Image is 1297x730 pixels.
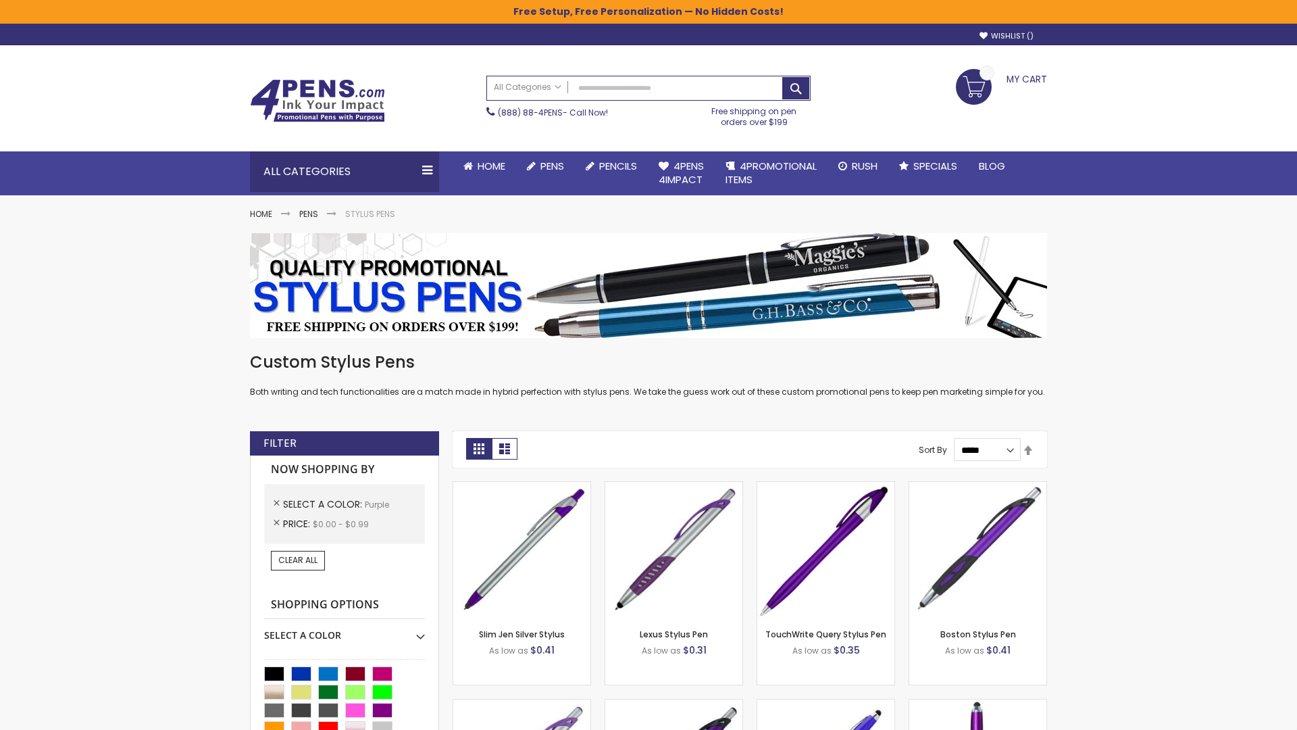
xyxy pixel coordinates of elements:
[968,151,1016,181] a: Blog
[986,643,1011,657] span: $0.41
[489,645,528,656] span: As low as
[828,151,888,181] a: Rush
[698,101,811,128] div: Free shipping on pen orders over $199
[909,482,1046,619] img: Boston Stylus Pen-Purple
[979,159,1005,173] span: Blog
[945,645,984,656] span: As low as
[264,591,425,620] strong: Shopping Options
[264,619,425,642] div: Select A Color
[278,554,317,566] span: Clear All
[453,482,590,619] img: Slim Jen Silver Stylus-Purple
[478,159,505,173] span: Home
[250,233,1047,338] img: Stylus Pens
[913,159,957,173] span: Specials
[642,645,681,656] span: As low as
[250,351,1047,373] h1: Custom Stylus Pens
[498,107,563,118] a: (888) 88-4PENS
[453,151,516,181] a: Home
[919,444,947,456] label: Sort By
[909,699,1046,710] a: TouchWrite Command Stylus Pen-Purple
[283,497,365,511] span: Select A Color
[516,151,575,181] a: Pens
[980,31,1034,41] a: Wishlist
[494,82,561,93] span: All Categories
[271,551,325,570] a: Clear All
[659,159,704,187] span: 4Pens 4impact
[765,629,886,640] a: TouchWrite Query Stylus Pen
[640,629,708,640] a: Lexus Stylus Pen
[487,76,568,99] a: All Categories
[283,517,313,531] span: Price
[726,159,817,187] span: 4PROMOTIONAL ITEMS
[345,208,395,220] strong: Stylus Pens
[530,643,555,657] span: $0.41
[250,79,385,122] img: 4Pens Custom Pens and Promotional Products
[453,481,590,493] a: Slim Jen Silver Stylus-Purple
[605,699,742,710] a: Lexus Metallic Stylus Pen-Purple
[715,151,828,195] a: 4PROMOTIONALITEMS
[757,482,894,619] img: TouchWrite Query Stylus Pen-Purple
[599,159,637,173] span: Pencils
[757,699,894,710] a: Sierra Stylus Twist Pen-Purple
[909,481,1046,493] a: Boston Stylus Pen-Purple
[299,208,318,220] a: Pens
[792,645,832,656] span: As low as
[605,482,742,619] img: Lexus Stylus Pen-Purple
[453,699,590,710] a: Boston Silver Stylus Pen-Purple
[888,151,968,181] a: Specials
[250,351,1047,398] div: Both writing and tech functionalities are a match made in hybrid perfection with stylus pens. We ...
[852,159,878,173] span: Rush
[466,438,492,460] strong: Grid
[264,456,425,484] strong: Now Shopping by
[540,159,564,173] span: Pens
[683,643,707,657] span: $0.31
[605,481,742,493] a: Lexus Stylus Pen-Purple
[313,518,369,530] span: $0.00 - $0.99
[575,151,648,181] a: Pencils
[250,208,272,220] a: Home
[834,643,860,657] span: $0.35
[757,481,894,493] a: TouchWrite Query Stylus Pen-Purple
[940,629,1016,640] a: Boston Stylus Pen
[648,151,715,195] a: 4Pens4impact
[479,629,565,640] a: Slim Jen Silver Stylus
[498,107,608,118] span: - Call Now!
[365,499,389,510] span: Purple
[250,151,439,192] div: All Categories
[263,436,297,451] strong: Filter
